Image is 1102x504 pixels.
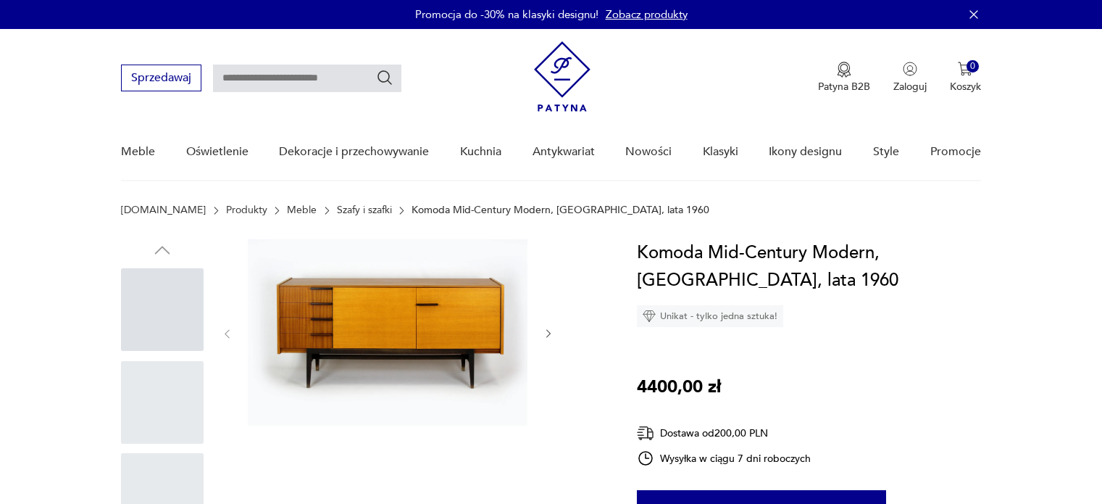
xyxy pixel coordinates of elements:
a: Style [873,124,899,180]
div: 0 [967,60,979,73]
div: Unikat - tylko jedna sztuka! [637,305,783,327]
img: Ikonka użytkownika [903,62,917,76]
div: Wysyłka w ciągu 7 dni roboczych [637,450,811,467]
h1: Komoda Mid-Century Modern, [GEOGRAPHIC_DATA], lata 1960 [637,239,981,294]
img: Zdjęcie produktu Komoda Mid-Century Modern, Czechy, lata 1960 [248,239,527,426]
a: Zobacz produkty [606,7,688,22]
a: Meble [287,205,317,216]
img: Patyna - sklep z meblami i dekoracjami vintage [534,41,590,112]
a: Sprzedawaj [121,74,201,84]
a: Meble [121,124,155,180]
button: Szukaj [376,69,393,86]
div: Dostawa od 200,00 PLN [637,424,811,442]
a: Dekoracje i przechowywanie [279,124,429,180]
p: Patyna B2B [818,80,870,94]
img: Ikona dostawy [637,424,654,442]
a: [DOMAIN_NAME] [121,205,206,216]
a: Szafy i szafki [337,205,392,216]
p: Komoda Mid-Century Modern, [GEOGRAPHIC_DATA], lata 1960 [412,205,709,216]
button: Sprzedawaj [121,65,201,91]
a: Antykwariat [533,124,595,180]
a: Klasyki [703,124,738,180]
img: Ikona medalu [837,62,851,78]
a: Ikony designu [769,124,842,180]
img: Ikona diamentu [643,310,656,323]
a: Oświetlenie [186,124,249,180]
p: Promocja do -30% na klasyki designu! [415,7,598,22]
p: 4400,00 zł [637,373,721,401]
p: Koszyk [950,80,981,94]
a: Nowości [625,124,672,180]
a: Promocje [930,124,981,180]
img: Ikona koszyka [958,62,972,76]
a: Kuchnia [460,124,501,180]
button: Patyna B2B [818,62,870,94]
a: Ikona medaluPatyna B2B [818,62,870,94]
button: Zaloguj [893,62,927,94]
p: Zaloguj [893,80,927,94]
button: 0Koszyk [950,62,981,94]
a: Produkty [226,205,267,216]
